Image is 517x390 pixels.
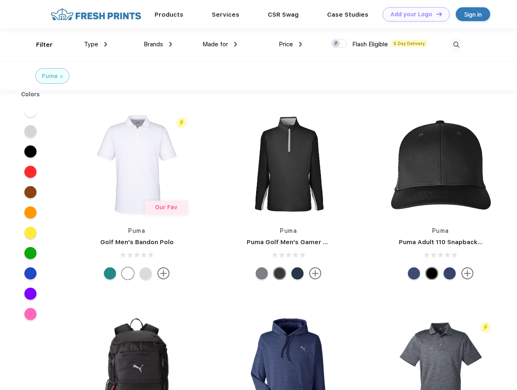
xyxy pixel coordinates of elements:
div: Peacoat Qut Shd [408,267,420,279]
a: Services [212,11,239,18]
a: Puma [128,227,145,234]
div: Puma Black [274,267,286,279]
div: Add your Logo [390,11,432,18]
img: dropdown.png [169,42,172,47]
span: Brands [144,41,163,48]
img: DT [436,12,442,16]
a: CSR Swag [268,11,299,18]
img: func=resize&h=266 [235,110,343,219]
img: more.svg [157,267,170,279]
span: Type [84,41,98,48]
div: Puma [42,72,58,80]
a: Puma [280,227,297,234]
div: Green Lagoon [104,267,116,279]
img: func=resize&h=266 [83,110,191,219]
div: Bright White [122,267,134,279]
img: desktop_search.svg [450,38,463,52]
div: Sign in [464,10,482,19]
div: Filter [36,40,53,50]
a: Puma Golf Men's Gamer Golf Quarter-Zip [247,238,375,246]
span: Our Fav [155,204,177,210]
a: Sign in [456,7,490,21]
img: more.svg [461,267,474,279]
a: Products [155,11,183,18]
img: more.svg [309,267,321,279]
span: Price [279,41,293,48]
a: Puma [432,227,449,234]
img: filter_cancel.svg [60,75,63,78]
div: Peacoat with Qut Shd [444,267,456,279]
div: High Rise [140,267,152,279]
img: flash_active_toggle.svg [480,322,491,333]
div: Navy Blazer [291,267,304,279]
div: Pma Blk Pma Blk [426,267,438,279]
div: Colors [15,90,46,99]
span: Flash Eligible [352,41,388,48]
span: 5 Day Delivery [391,40,427,47]
a: Golf Men's Bandon Polo [100,238,174,246]
div: Quiet Shade [256,267,268,279]
img: dropdown.png [234,42,237,47]
span: Made for [202,41,228,48]
img: dropdown.png [299,42,302,47]
img: func=resize&h=266 [387,110,495,219]
img: flash_active_toggle.svg [176,117,187,128]
img: fo%20logo%202.webp [48,7,144,22]
img: dropdown.png [104,42,107,47]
